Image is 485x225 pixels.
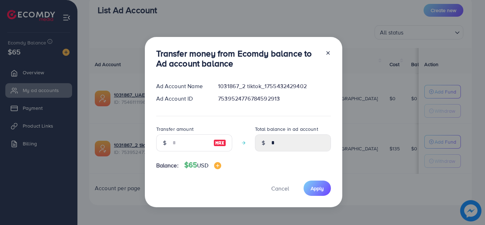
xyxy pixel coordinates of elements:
span: Balance: [156,161,179,170]
span: USD [197,161,208,169]
label: Transfer amount [156,125,194,133]
button: Cancel [262,181,298,196]
div: 1031867_2 tiktok_1755432429402 [212,82,336,90]
span: Apply [311,185,324,192]
span: Cancel [271,184,289,192]
h4: $65 [184,161,221,170]
img: image [214,162,221,169]
h3: Transfer money from Ecomdy balance to Ad account balance [156,48,320,69]
div: Ad Account ID [151,95,213,103]
label: Total balance in ad account [255,125,318,133]
img: image [213,139,226,147]
div: Ad Account Name [151,82,213,90]
button: Apply [304,181,331,196]
div: 7539524776784592913 [212,95,336,103]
